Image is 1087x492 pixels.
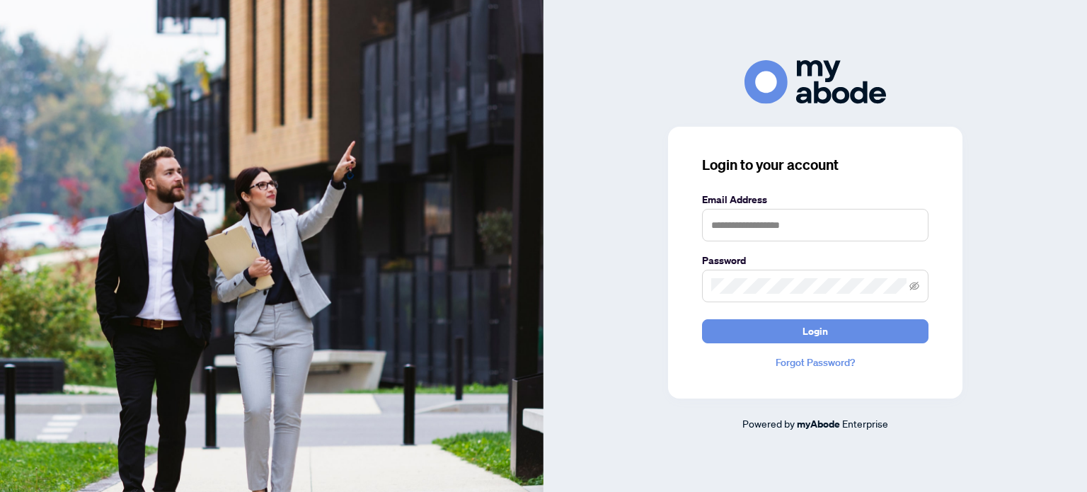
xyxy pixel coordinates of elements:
[803,320,828,343] span: Login
[702,319,928,343] button: Login
[909,281,919,291] span: eye-invisible
[702,253,928,268] label: Password
[842,417,888,430] span: Enterprise
[702,155,928,175] h3: Login to your account
[702,192,928,207] label: Email Address
[744,60,886,103] img: ma-logo
[797,416,840,432] a: myAbode
[742,417,795,430] span: Powered by
[702,355,928,370] a: Forgot Password?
